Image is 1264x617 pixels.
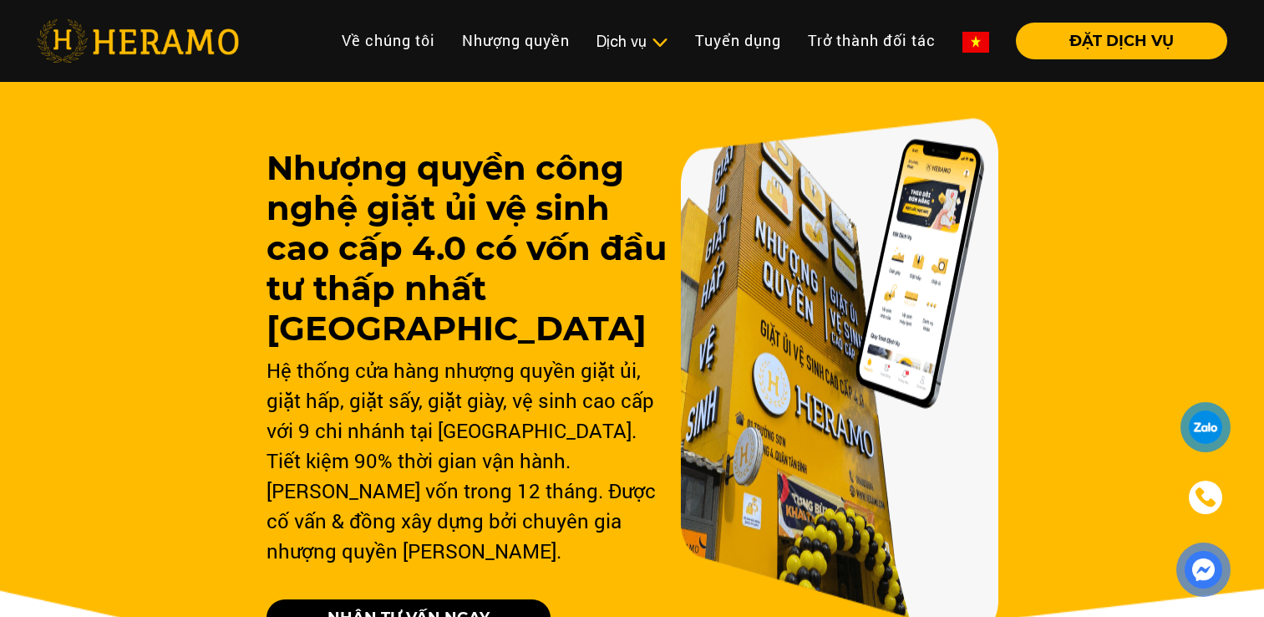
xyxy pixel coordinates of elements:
a: Tuyển dụng [682,23,794,59]
img: heramo-logo.png [37,19,239,63]
img: phone-icon [1193,486,1217,510]
a: phone-icon [1183,475,1229,521]
img: subToggleIcon [651,34,668,51]
button: ĐẶT DỊCH VỤ [1016,23,1227,59]
a: Về chúng tôi [328,23,449,59]
div: Hệ thống cửa hàng nhượng quyền giặt ủi, giặt hấp, giặt sấy, giặt giày, vệ sinh cao cấp với 9 chi ... [267,355,667,566]
img: vn-flag.png [962,32,989,53]
h3: Nhượng quyền công nghệ giặt ủi vệ sinh cao cấp 4.0 có vốn đầu tư thấp nhất [GEOGRAPHIC_DATA] [267,148,667,349]
div: Dịch vụ [596,30,668,53]
a: Trở thành đối tác [794,23,949,59]
a: ĐẶT DỊCH VỤ [1003,33,1227,48]
a: Nhượng quyền [449,23,583,59]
